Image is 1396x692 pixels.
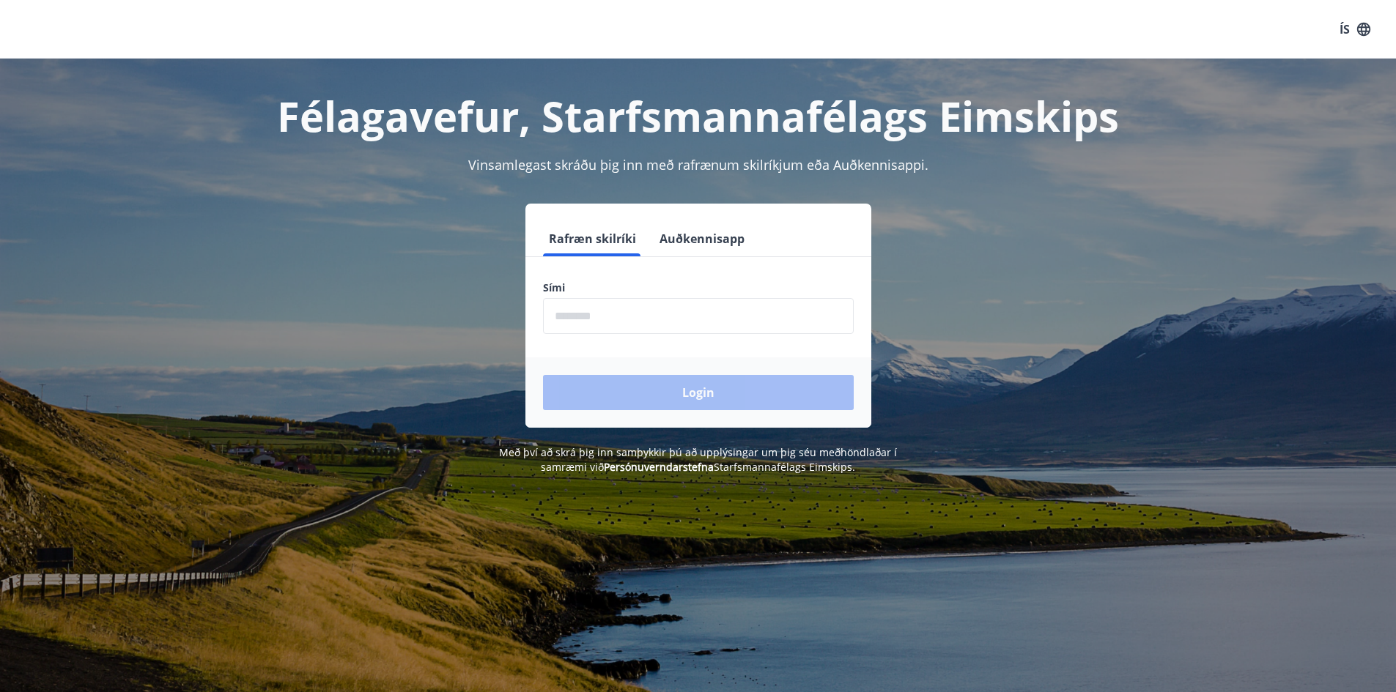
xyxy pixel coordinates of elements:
h1: Félagavefur, Starfsmannafélags Eimskips [188,88,1208,144]
button: Rafræn skilríki [543,221,642,256]
span: Vinsamlegast skráðu þig inn með rafrænum skilríkjum eða Auðkennisappi. [468,156,928,174]
button: ÍS [1332,16,1378,42]
label: Sími [543,280,854,295]
a: Persónuverndarstefna [604,460,714,474]
button: Auðkennisapp [654,221,750,256]
span: Með því að skrá þig inn samþykkir þú að upplýsingar um þig séu meðhöndlaðar í samræmi við Starfsm... [499,445,897,474]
